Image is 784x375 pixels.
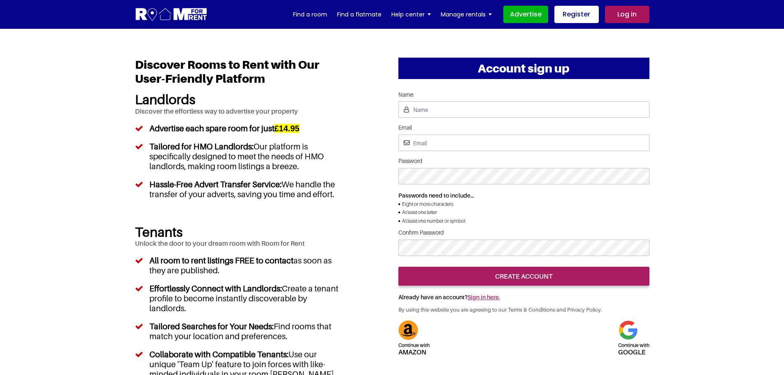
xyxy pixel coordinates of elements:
h5: Effortlessly Connect with Landlords: [149,284,282,293]
h5: Already have an account? [398,286,649,305]
img: Google [618,320,638,340]
h5: Collaborate with Compatible Tenants: [149,349,288,359]
h5: All room to rent listings FREE to contact [149,256,293,266]
input: Email [398,135,649,151]
li: Eight or more characters [398,200,649,208]
label: Confirm Password [398,229,649,236]
h5: Advertise each spare room for just [149,123,275,133]
p: By using this website you are agreeing to our Terms & Conditions and Privacy Policy. [398,305,649,314]
li: At least one letter [398,208,649,217]
li: At least one number or symbol [398,217,649,225]
h2: Tenants [135,224,342,240]
p: Passwords need to include... [398,191,649,200]
a: Continue withAmazon [398,325,430,355]
li: Our platform is specifically designed to meet the needs of HMO landlords, making room listings a ... [135,137,342,175]
label: Email [398,124,649,131]
a: Continue withgoogle [618,325,649,355]
li: We handle the transfer of your adverts, saving you time and effort. [135,175,342,203]
a: Help center [391,8,431,21]
p: Unlock the door to your dream room with Room for Rent [135,240,342,252]
h1: Discover Rooms to Rent with Our User-Friendly Platform [135,58,342,91]
input: create account [398,267,649,286]
li: as soon as they are published. [135,252,342,280]
span: Continue with [398,342,430,349]
h5: £14.95 [275,124,300,133]
h2: Landlords [135,91,342,107]
a: Find a room [293,8,327,21]
li: Create a tenant profile to become instantly discoverable by landlords. [135,280,342,317]
label: Password [398,158,649,165]
label: Name [398,91,649,98]
h5: Tailored for HMO Landlords: [149,142,254,151]
input: Name [398,101,649,118]
li: Find rooms that match your location and preferences. [135,317,342,345]
img: Amazon [398,320,418,340]
a: Sign in here. [468,293,500,300]
h5: Hassle-Free Advert Transfer Service: [149,179,281,189]
h5: Tailored Searches for Your Needs: [149,321,274,331]
a: Log in [605,6,649,23]
a: Find a flatmate [337,8,382,21]
p: Discover the effortless way to advertise your property [135,107,342,119]
h5: google [618,340,649,355]
img: Logo for Room for Rent, featuring a welcoming design with a house icon and modern typography [135,7,208,22]
a: Advertise [503,6,548,23]
h5: Amazon [398,340,430,355]
h2: Account sign up [398,58,649,79]
a: Manage rentals [441,8,492,21]
span: Continue with [618,342,649,349]
a: Register [554,6,599,23]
